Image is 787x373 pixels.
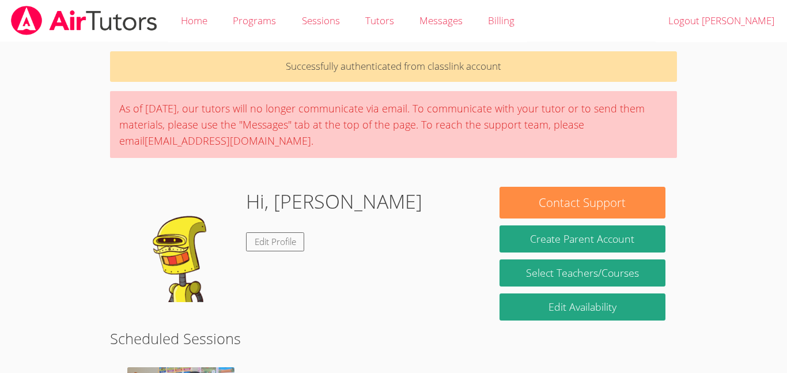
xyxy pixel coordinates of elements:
[246,232,305,251] a: Edit Profile
[500,187,665,218] button: Contact Support
[500,259,665,287] a: Select Teachers/Courses
[10,6,158,35] img: airtutors_banner-c4298cdbf04f3fff15de1276eac7730deb9818008684d7c2e4769d2f7ddbe033.png
[110,91,677,158] div: As of [DATE], our tutors will no longer communicate via email. To communicate with your tutor or ...
[110,51,677,82] p: Successfully authenticated from classlink account
[419,14,463,27] span: Messages
[122,187,237,302] img: default.png
[500,293,665,321] a: Edit Availability
[500,225,665,253] button: Create Parent Account
[246,187,422,216] h1: Hi, [PERSON_NAME]
[110,327,677,349] h2: Scheduled Sessions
